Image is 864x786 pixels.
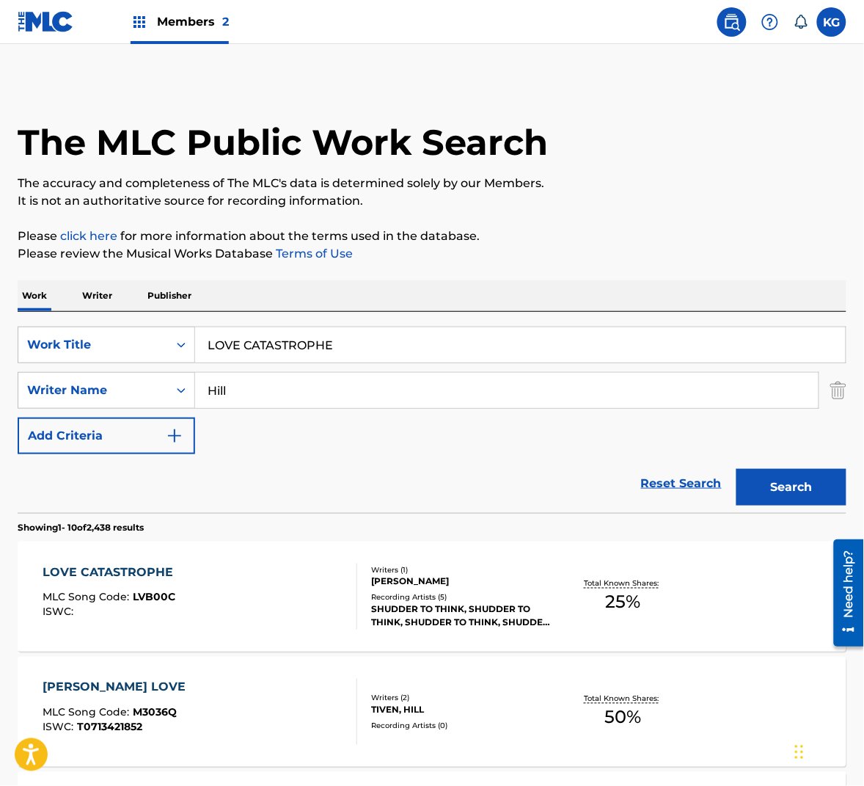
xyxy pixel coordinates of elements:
a: click here [60,229,117,243]
iframe: Resource Center [823,534,864,652]
div: SHUDDER TO THINK, SHUDDER TO THINK, SHUDDER TO THINK, SHUDDER TO THINK, SHUDDER TO THINK [371,603,554,630]
a: [PERSON_NAME] LOVEMLC Song Code:M3036QISWC:T0713421852Writers (2)TIVEN, HILLRecording Artists (0)... [18,657,846,767]
iframe: Chat Widget [791,716,864,786]
div: TIVEN, HILL [371,704,554,717]
p: The accuracy and completeness of The MLC's data is determined solely by our Members. [18,175,846,192]
img: search [723,13,741,31]
div: LOVE CATASTROPHE [43,564,180,581]
img: MLC Logo [18,11,74,32]
div: Writers ( 1 ) [371,564,554,575]
a: Terms of Use [273,247,353,261]
span: T0713421852 [77,721,142,734]
span: LVB00C [133,591,175,604]
div: Drag [795,730,804,774]
span: Members [157,13,229,30]
div: Writer Name [27,382,159,399]
img: help [761,13,779,31]
span: MLC Song Code : [43,591,133,604]
span: M3036Q [133,706,177,719]
span: ISWC : [43,605,77,619]
span: MLC Song Code : [43,706,133,719]
div: Writers ( 2 ) [371,693,554,704]
div: Recording Artists ( 0 ) [371,721,554,732]
span: ISWC : [43,721,77,734]
h1: The MLC Public Work Search [18,120,548,164]
p: Showing 1 - 10 of 2,438 results [18,521,144,534]
button: Add Criteria [18,418,195,454]
img: Delete Criterion [830,372,846,409]
div: Help [755,7,785,37]
div: [PERSON_NAME] LOVE [43,679,193,696]
p: Writer [78,280,117,311]
div: Notifications [794,15,808,29]
span: 25 % [606,589,641,616]
a: LOVE CATASTROPHEMLC Song Code:LVB00CISWC:Writers (1)[PERSON_NAME]Recording Artists (5)SHUDDER TO ... [18,542,846,652]
div: User Menu [817,7,846,37]
p: It is not an authoritative source for recording information. [18,192,846,210]
p: Work [18,280,51,311]
span: 2 [222,15,229,29]
div: [PERSON_NAME] [371,575,554,589]
img: Top Rightsholders [131,13,148,31]
div: Recording Artists ( 5 ) [371,592,554,603]
p: Publisher [143,280,196,311]
button: Search [736,469,846,506]
a: Public Search [717,7,747,37]
div: Work Title [27,336,159,354]
p: Please for more information about the terms used in the database. [18,228,846,245]
span: 50 % [605,705,642,731]
form: Search Form [18,327,846,513]
img: 9d2ae6d4665cec9f34b9.svg [166,427,183,445]
p: Total Known Shares: [584,694,662,705]
a: Reset Search [634,467,729,500]
p: Please review the Musical Works Database [18,245,846,263]
p: Total Known Shares: [584,578,662,589]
